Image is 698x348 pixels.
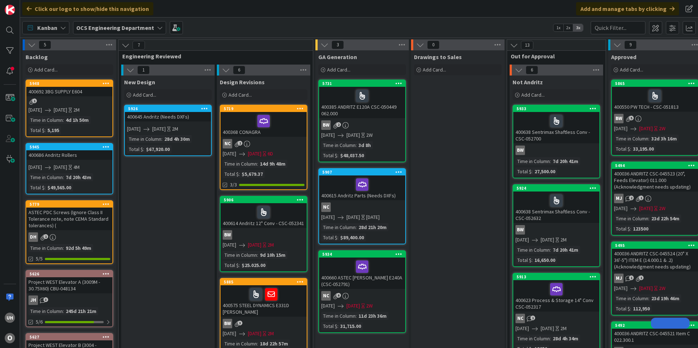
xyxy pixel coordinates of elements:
[639,205,653,212] span: [DATE]
[513,78,543,86] span: Not Andritz
[576,2,679,15] div: Add and manage tabs by clicking
[220,197,307,203] div: 5906
[125,105,211,112] div: 5926
[223,319,232,328] div: BW
[258,340,290,348] div: 18d 22h 57m
[321,223,356,231] div: Time in Column
[45,183,46,192] span: :
[321,302,335,310] span: [DATE]
[321,131,335,139] span: [DATE]
[28,116,63,124] div: Time in Column
[319,175,405,200] div: 400615 Andritz Parts (Needs DXFs)
[127,135,161,143] div: Time in Column
[220,279,307,285] div: 5885
[521,41,533,50] span: 13
[26,80,112,96] div: 5948400692 3BG SUPPLY E604
[346,131,360,139] span: [DATE]
[321,141,356,149] div: Time in Column
[319,87,405,118] div: 400385 ANDRITZ E120A CSC-050449 062.000
[220,285,307,317] div: 400575 STEEL DYNAMICS E331D [PERSON_NAME]
[357,223,388,231] div: 28d 21h 20m
[322,170,405,175] div: 5907
[319,80,405,118] div: 5731400385 ANDRITZ E120A CSC-050449 062.000
[614,205,628,212] span: [DATE]
[553,24,563,31] span: 1x
[26,271,112,277] div: 5626
[5,313,15,323] div: uh
[337,151,338,159] span: :
[5,5,15,15] img: Visit kanbanzone.com
[26,208,112,230] div: ASTEC PDC Screws (Ignore Class II Tolerance note, note CEMA Standard tolerances) (
[220,279,307,317] div: 5885400575 STEEL DYNAMICS E331D [PERSON_NAME]
[220,105,307,137] div: 5719400368 CONAGRA
[515,146,525,155] div: BW
[223,160,257,168] div: Time in Column
[321,202,331,212] div: NC
[63,173,64,181] span: :
[248,150,261,158] span: [DATE]
[54,163,67,171] span: [DATE]
[573,24,583,31] span: 3x
[612,114,698,123] div: BW
[659,285,666,292] div: 2W
[615,243,698,248] div: 5495
[612,80,698,87] div: 5865
[517,186,599,191] div: 5924
[515,314,525,323] div: NC
[5,333,15,343] div: O
[614,145,630,153] div: Total $
[161,135,162,143] span: :
[220,230,307,240] div: BW
[224,279,307,285] div: 5885
[26,53,48,61] span: Backlog
[427,40,440,49] span: 0
[28,183,45,192] div: Total $
[639,285,653,292] span: [DATE]
[614,285,628,292] span: [DATE]
[336,293,341,298] span: 6
[223,150,236,158] span: [DATE]
[319,258,405,289] div: 400660 ASTEC [PERSON_NAME] E240A (CSC-052791)
[513,146,599,155] div: BW
[356,141,357,149] span: :
[43,297,48,302] span: 3
[73,163,80,171] div: 4M
[515,325,529,332] span: [DATE]
[220,319,307,328] div: BW
[26,295,112,305] div: JH
[631,145,656,153] div: 33,195.00
[624,40,637,49] span: 9
[26,334,112,340] div: 5627
[321,213,335,221] span: [DATE]
[36,255,43,263] span: 5/5
[223,251,257,259] div: Time in Column
[614,225,630,233] div: Total $
[649,214,681,223] div: 23d 22h 54m
[238,321,242,325] span: 3
[258,160,287,168] div: 14d 9h 48m
[337,233,338,241] span: :
[268,241,274,249] div: 2M
[133,92,156,98] span: Add Card...
[560,236,567,244] div: 2M
[614,274,624,283] div: MJ
[530,316,535,320] span: 1
[257,340,258,348] span: :
[648,214,649,223] span: :
[240,261,267,269] div: $25.025.00
[128,106,211,111] div: 5926
[615,323,698,328] div: 5492
[611,53,636,61] span: Approved
[26,144,112,150] div: 5945
[125,112,211,121] div: 400645 Andritz (Needs DXFs)
[28,163,42,171] span: [DATE]
[268,330,274,337] div: 2M
[614,125,628,132] span: [DATE]
[423,66,446,73] span: Add Card...
[614,305,630,313] div: Total $
[64,244,93,252] div: 92d 5h 49m
[612,322,698,345] div: 5492400036 ANDRITZ CSC-045521 Item C 022.300.1
[620,66,643,73] span: Add Card...
[649,294,681,302] div: 23d 19h 46m
[336,122,341,127] span: 2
